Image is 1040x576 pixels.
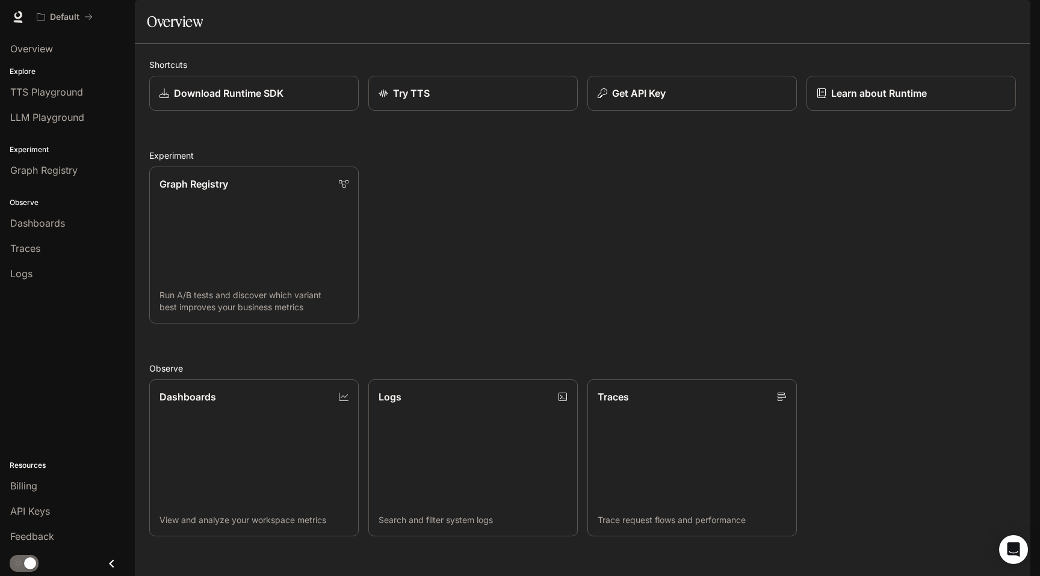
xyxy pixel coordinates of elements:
a: Learn about Runtime [806,76,1016,111]
a: Download Runtime SDK [149,76,359,111]
p: Traces [598,390,629,404]
h2: Shortcuts [149,58,1016,71]
a: Graph RegistryRun A/B tests and discover which variant best improves your business metrics [149,167,359,323]
button: All workspaces [31,5,98,29]
p: Learn about Runtime [831,86,927,100]
button: Get API Key [587,76,797,111]
p: Download Runtime SDK [174,86,283,100]
a: LogsSearch and filter system logs [368,379,578,536]
a: TracesTrace request flows and performance [587,379,797,536]
p: Get API Key [612,86,666,100]
p: View and analyze your workspace metrics [159,514,348,526]
p: Default [50,12,79,22]
p: Trace request flows and performance [598,514,787,526]
p: Dashboards [159,390,216,404]
div: Open Intercom Messenger [999,535,1028,564]
a: Try TTS [368,76,578,111]
p: Search and filter system logs [379,514,568,526]
p: Try TTS [393,86,430,100]
h1: Overview [147,10,203,34]
p: Graph Registry [159,177,228,191]
h2: Observe [149,362,1016,375]
h2: Experiment [149,149,1016,162]
a: DashboardsView and analyze your workspace metrics [149,379,359,536]
p: Run A/B tests and discover which variant best improves your business metrics [159,289,348,313]
p: Logs [379,390,401,404]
